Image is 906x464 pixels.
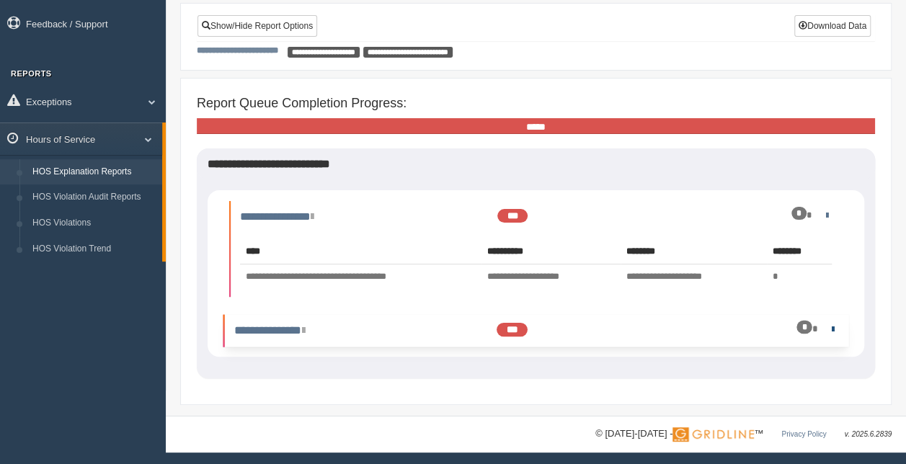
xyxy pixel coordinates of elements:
a: HOS Violations [26,210,162,236]
a: HOS Explanation Reports [26,159,162,185]
a: Privacy Policy [781,430,826,438]
div: © [DATE]-[DATE] - ™ [595,427,892,442]
button: Download Data [794,15,871,37]
li: Expand [229,201,843,296]
span: v. 2025.6.2839 [845,430,892,438]
a: Show/Hide Report Options [197,15,317,37]
a: HOS Violation Audit Reports [26,184,162,210]
li: Expand [223,314,848,346]
a: HOS Violation Trend [26,236,162,262]
h4: Report Queue Completion Progress: [197,97,875,111]
img: Gridline [672,427,754,442]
